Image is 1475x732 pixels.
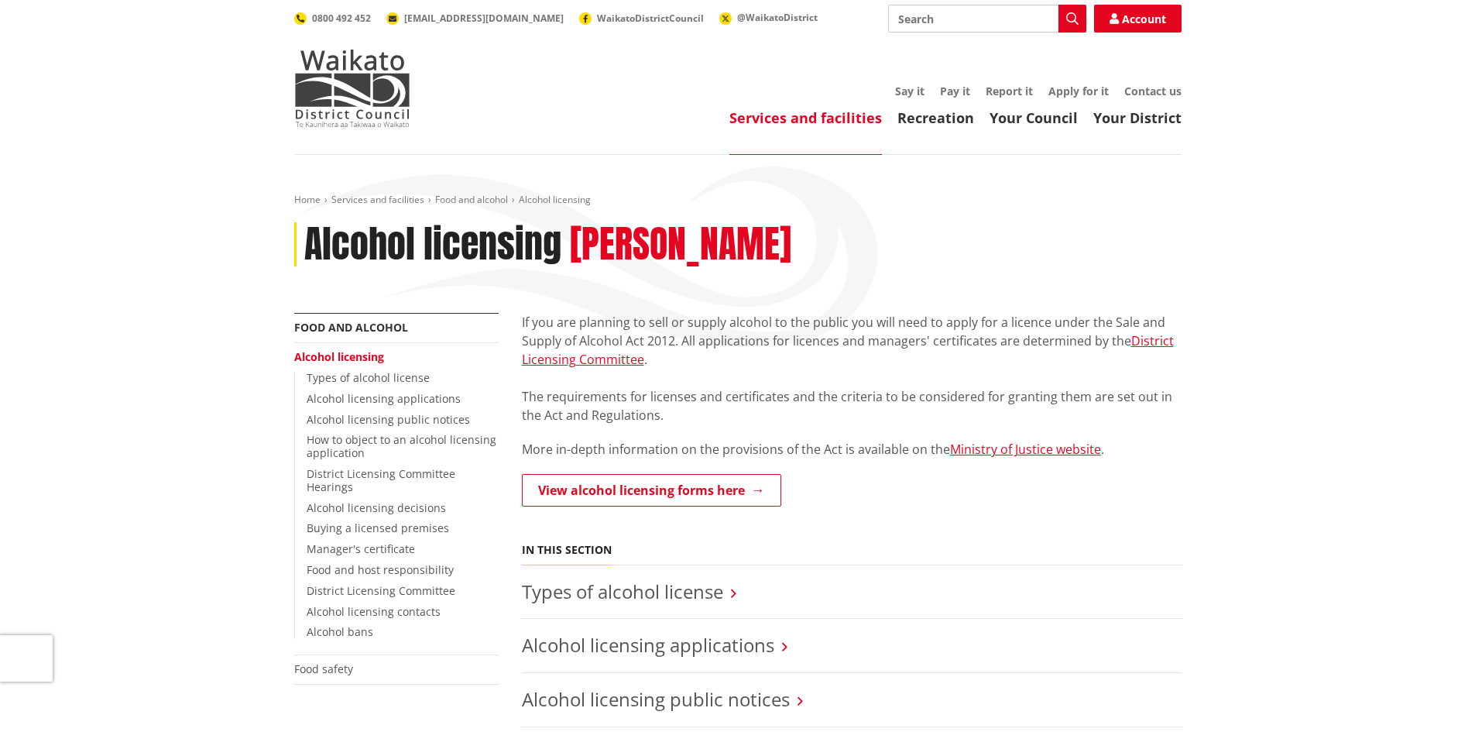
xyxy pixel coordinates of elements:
a: District Licensing Committee [307,583,455,598]
a: View alcohol licensing forms here [522,474,781,507]
a: Contact us [1124,84,1182,98]
a: WaikatoDistrictCouncil [579,12,704,25]
a: Ministry of Justice website [950,441,1101,458]
p: More in-depth information on the provisions of the Act is available on the . [522,440,1182,459]
a: Apply for it [1048,84,1109,98]
span: 0800 492 452 [312,12,371,25]
a: Food and alcohol [435,193,508,206]
a: @WaikatoDistrict [719,11,818,24]
a: District Licensing Committee Hearings [307,466,455,494]
h2: [PERSON_NAME] [570,222,791,267]
a: Pay it [940,84,970,98]
a: District Licensing Committee [522,332,1174,368]
a: Food and alcohol [294,320,408,335]
a: Services and facilities [331,193,424,206]
a: Your District [1093,108,1182,127]
a: Account [1094,5,1182,33]
a: Buying a licensed premises [307,521,449,535]
a: Alcohol licensing public notices [307,412,470,427]
a: Alcohol licensing contacts [307,604,441,619]
img: Waikato District Council - Te Kaunihera aa Takiwaa o Waikato [294,50,410,127]
span: [EMAIL_ADDRESS][DOMAIN_NAME] [404,12,564,25]
a: Alcohol licensing [294,349,384,364]
span: WaikatoDistrictCouncil [597,12,704,25]
a: Food and host responsibility [307,562,454,577]
span: @WaikatoDistrict [737,11,818,24]
a: [EMAIL_ADDRESS][DOMAIN_NAME] [386,12,564,25]
a: Recreation [897,108,974,127]
a: Say it [895,84,924,98]
a: Alcohol licensing applications [522,632,774,658]
a: Services and facilities [729,108,882,127]
a: Report it [986,84,1033,98]
span: Alcohol licensing [519,193,591,206]
a: Alcohol licensing applications [307,391,461,406]
a: Home [294,193,321,206]
a: 0800 492 452 [294,12,371,25]
a: Alcohol bans [307,624,373,639]
a: How to object to an alcohol licensing application [307,432,496,460]
a: Manager's certificate [307,541,415,556]
a: Types of alcohol license [522,579,723,604]
a: Alcohol licensing decisions [307,500,446,515]
a: Alcohol licensing public notices [522,686,790,712]
h5: In this section [522,544,612,557]
h1: Alcohol licensing [304,222,561,267]
p: If you are planning to sell or supply alcohol to the public you will need to apply for a licence ... [522,313,1182,424]
a: Your Council [990,108,1078,127]
input: Search input [888,5,1086,33]
nav: breadcrumb [294,194,1182,207]
a: Types of alcohol license [307,370,430,385]
a: Food safety [294,662,353,676]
